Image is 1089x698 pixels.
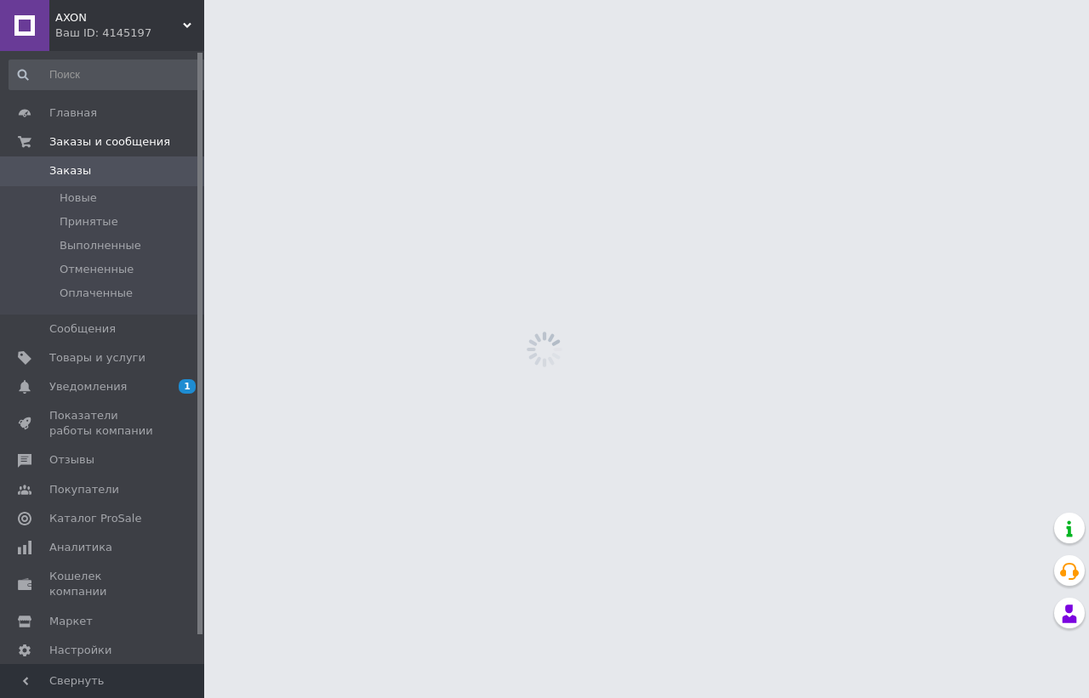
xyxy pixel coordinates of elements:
span: Оплаченные [60,286,133,301]
span: Покупатели [49,482,119,497]
span: Сообщения [49,321,116,337]
span: 1 [179,379,196,394]
span: Товары и услуги [49,350,145,366]
span: AXON [55,10,183,26]
span: Принятые [60,214,118,230]
span: Кошелек компании [49,569,157,599]
span: Настройки [49,643,111,658]
span: Новые [60,190,97,206]
span: Аналитика [49,540,112,555]
span: Выполненные [60,238,141,253]
span: Заказы и сообщения [49,134,170,150]
span: Показатели работы компании [49,408,157,439]
span: Маркет [49,614,93,629]
span: Заказы [49,163,91,179]
input: Поиск [9,60,210,90]
span: Главная [49,105,97,121]
span: Отмененные [60,262,134,277]
span: Уведомления [49,379,127,394]
div: Ваш ID: 4145197 [55,26,204,41]
span: Каталог ProSale [49,511,141,526]
span: Отзывы [49,452,94,468]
